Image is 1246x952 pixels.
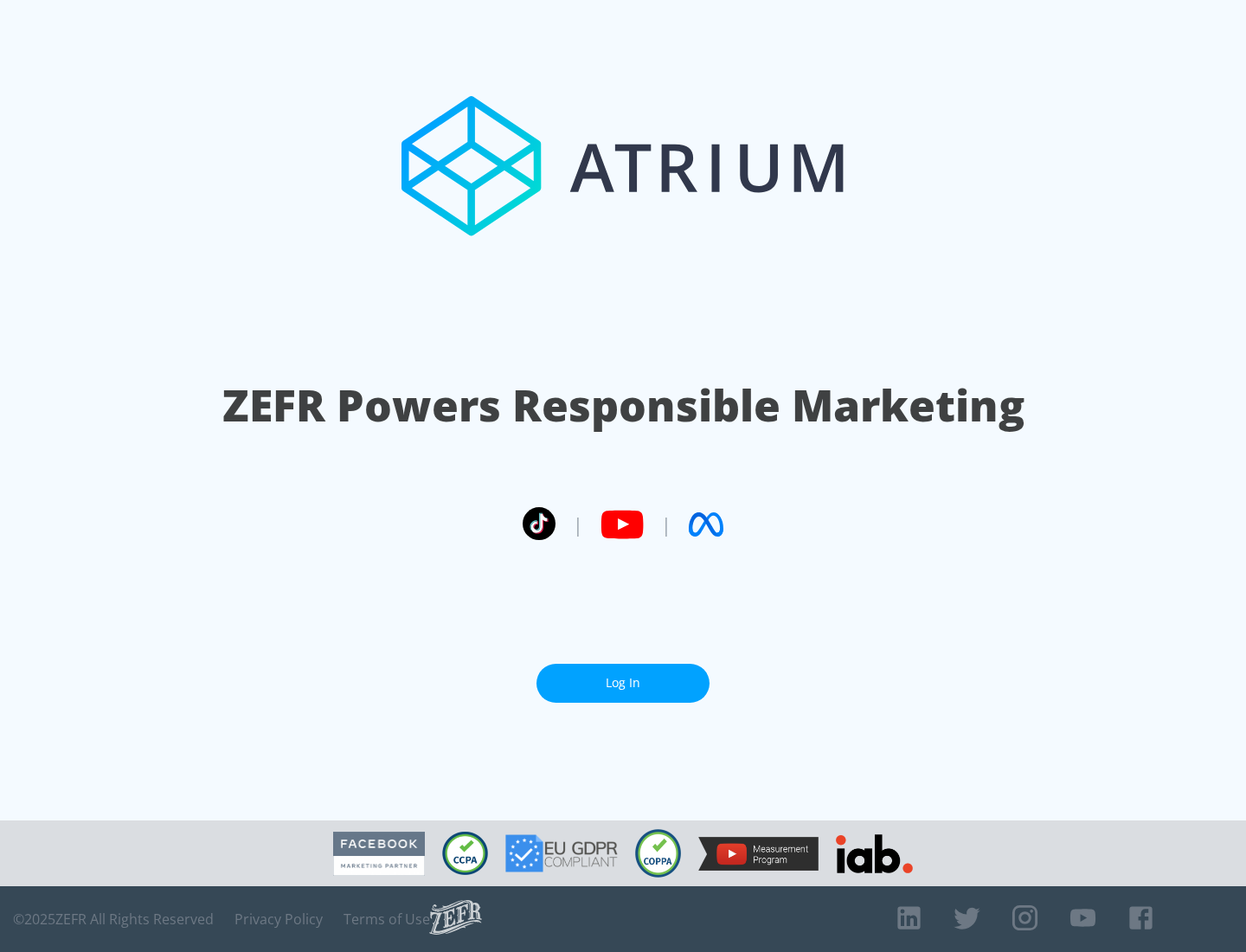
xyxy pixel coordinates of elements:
img: Facebook Marketing Partner [333,832,425,876]
a: Log In [536,664,710,703]
span: | [661,511,671,537]
span: © 2025 ZEFR All Rights Reserved [13,910,214,928]
h1: ZEFR Powers Responsible Marketing [222,376,1024,435]
img: GDPR Compliant [505,834,618,872]
img: IAB [836,834,913,873]
span: | [573,511,583,537]
img: CCPA Compliant [442,832,488,875]
a: Terms of Use [344,910,430,928]
img: YouTube Measurement Program [698,837,819,871]
a: Privacy Policy [234,910,323,928]
img: COPPA Compliant [635,829,681,878]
